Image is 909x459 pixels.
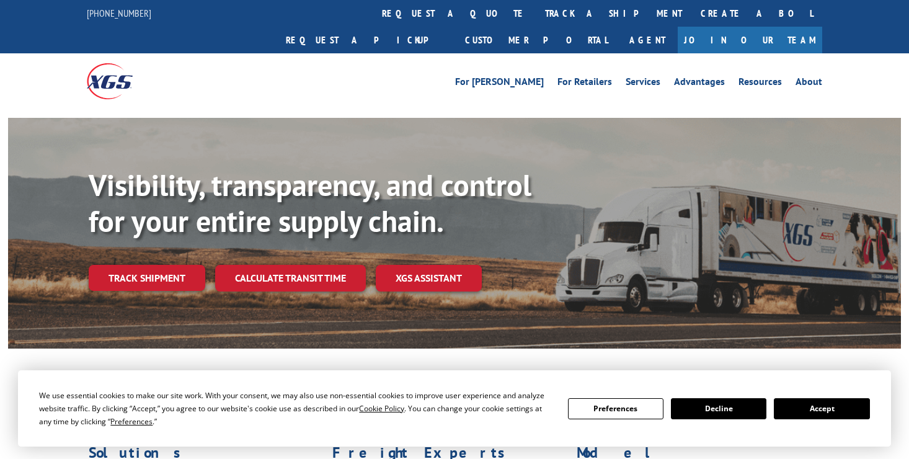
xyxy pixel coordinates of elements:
span: Preferences [110,416,153,427]
button: Preferences [568,398,663,419]
a: About [796,77,822,91]
a: Join Our Team [678,27,822,53]
div: Cookie Consent Prompt [18,370,891,447]
span: Cookie Policy [359,403,404,414]
button: Accept [774,398,869,419]
a: Agent [617,27,678,53]
a: Customer Portal [456,27,617,53]
a: Services [626,77,660,91]
b: Visibility, transparency, and control for your entire supply chain. [89,166,531,240]
a: For Retailers [557,77,612,91]
a: Advantages [674,77,725,91]
a: Resources [738,77,782,91]
a: Request a pickup [277,27,456,53]
button: Decline [671,398,766,419]
a: Calculate transit time [215,265,366,292]
div: We use essential cookies to make our site work. With your consent, we may also use non-essential ... [39,389,552,428]
a: [PHONE_NUMBER] [87,7,151,19]
a: Track shipment [89,265,205,291]
a: XGS ASSISTANT [376,265,482,292]
a: For [PERSON_NAME] [455,77,544,91]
